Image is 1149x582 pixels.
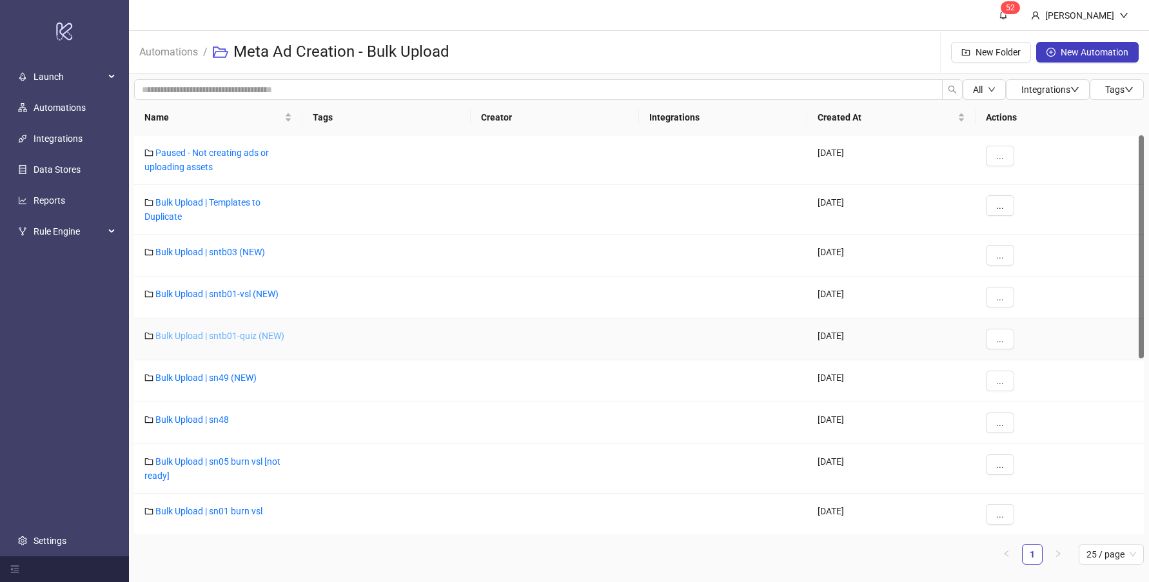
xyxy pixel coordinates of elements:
[134,100,302,135] th: Name
[137,44,201,58] a: Automations
[1023,545,1042,564] a: 1
[1070,85,1079,94] span: down
[34,195,65,206] a: Reports
[18,227,27,236] span: fork
[807,402,976,444] div: [DATE]
[639,100,807,135] th: Integrations
[302,100,471,135] th: Tags
[144,198,153,207] span: folder
[999,10,1008,19] span: bell
[986,245,1014,266] button: ...
[1031,11,1040,20] span: user
[996,509,1004,519] span: ...
[807,276,976,318] div: [DATE]
[34,64,104,90] span: Launch
[807,185,976,235] div: [DATE]
[144,110,282,124] span: Name
[144,148,153,157] span: folder
[996,151,1004,161] span: ...
[973,84,983,95] span: All
[144,415,153,424] span: folder
[213,44,228,60] span: folder-open
[996,544,1017,565] li: Previous Page
[1054,550,1062,558] span: right
[807,318,976,360] div: [DATE]
[807,444,976,494] div: [DATE]
[986,195,1014,216] button: ...
[807,494,976,536] div: [DATE]
[1010,3,1015,12] span: 2
[144,247,153,257] span: folder
[807,135,976,185] div: [DATE]
[807,235,976,276] div: [DATE]
[18,72,27,81] span: rocket
[144,507,153,516] span: folder
[233,42,449,63] h3: Meta Ad Creation - Bulk Upload
[1061,47,1128,57] span: New Automation
[996,250,1004,260] span: ...
[155,247,265,257] a: Bulk Upload | sntb03 (NEW)
[1036,42,1139,63] button: New Automation
[996,544,1017,565] button: left
[144,457,153,466] span: folder
[996,376,1004,386] span: ...
[34,102,86,113] a: Automations
[996,292,1004,302] span: ...
[155,289,279,299] a: Bulk Upload | sntb01-vsl (NEW)
[144,197,260,222] a: Bulk Upload | Templates to Duplicate
[10,565,19,574] span: menu-fold
[144,148,269,172] a: Paused - Not creating ads or uploading assets
[144,456,280,481] a: Bulk Upload | sn05 burn vsl [not ready]
[144,289,153,298] span: folder
[1046,48,1056,57] span: plus-circle
[144,373,153,382] span: folder
[1119,11,1128,20] span: down
[1086,545,1136,564] span: 25 / page
[155,414,229,425] a: Bulk Upload | sn48
[34,536,66,546] a: Settings
[818,110,955,124] span: Created At
[996,460,1004,470] span: ...
[144,331,153,340] span: folder
[34,133,83,144] a: Integrations
[986,454,1014,475] button: ...
[1001,1,1020,14] sup: 52
[471,100,639,135] th: Creator
[988,86,996,93] span: down
[1048,544,1068,565] li: Next Page
[986,412,1014,433] button: ...
[996,334,1004,344] span: ...
[986,371,1014,391] button: ...
[1124,85,1134,94] span: down
[34,218,104,244] span: Rule Engine
[155,331,284,341] a: Bulk Upload | sntb01-quiz (NEW)
[1006,79,1090,100] button: Integrationsdown
[1003,550,1010,558] span: left
[986,146,1014,166] button: ...
[963,79,1006,100] button: Alldown
[34,164,81,175] a: Data Stores
[1105,84,1134,95] span: Tags
[976,47,1021,57] span: New Folder
[1006,3,1010,12] span: 5
[948,85,957,94] span: search
[807,100,976,135] th: Created At
[961,48,970,57] span: folder-add
[1079,544,1144,565] div: Page Size
[986,329,1014,349] button: ...
[996,418,1004,428] span: ...
[155,506,262,516] a: Bulk Upload | sn01 burn vsl
[1022,544,1043,565] li: 1
[155,373,257,383] a: Bulk Upload | sn49 (NEW)
[807,360,976,402] div: [DATE]
[1090,79,1144,100] button: Tagsdown
[203,32,208,73] li: /
[1048,544,1068,565] button: right
[986,504,1014,525] button: ...
[996,200,1004,211] span: ...
[951,42,1031,63] button: New Folder
[1021,84,1079,95] span: Integrations
[976,100,1144,135] th: Actions
[1040,8,1119,23] div: [PERSON_NAME]
[986,287,1014,307] button: ...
